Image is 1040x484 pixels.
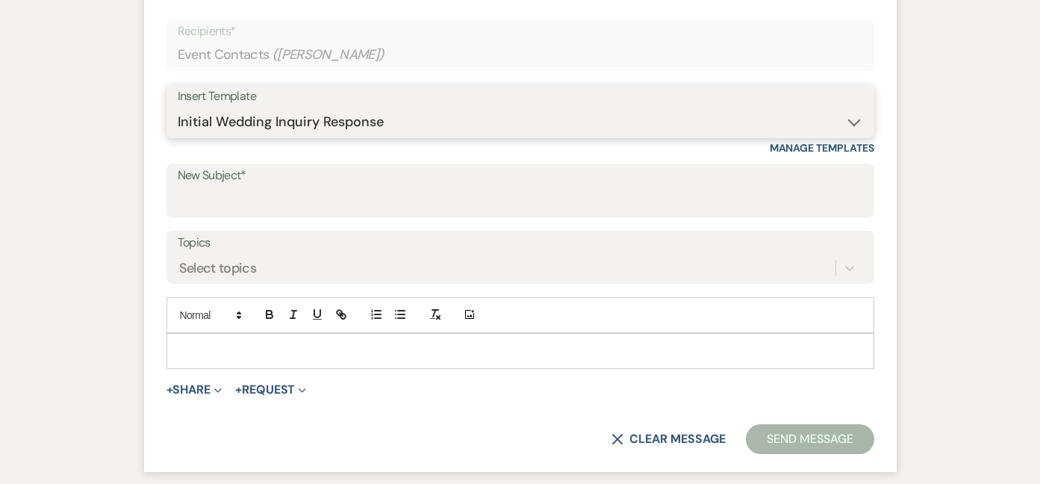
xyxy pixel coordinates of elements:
div: Insert Template [178,86,863,108]
label: New Subject* [178,165,863,187]
label: Topics [178,232,863,254]
span: + [235,384,242,396]
span: ( [PERSON_NAME] ) [273,45,384,65]
p: Recipients* [178,22,863,41]
div: Event Contacts [178,40,863,69]
button: Clear message [611,433,725,445]
a: Manage Templates [770,141,874,155]
button: Send Message [746,424,874,454]
button: Request [235,384,306,396]
button: Share [166,384,222,396]
span: + [166,384,173,396]
div: Select topics [179,258,257,278]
